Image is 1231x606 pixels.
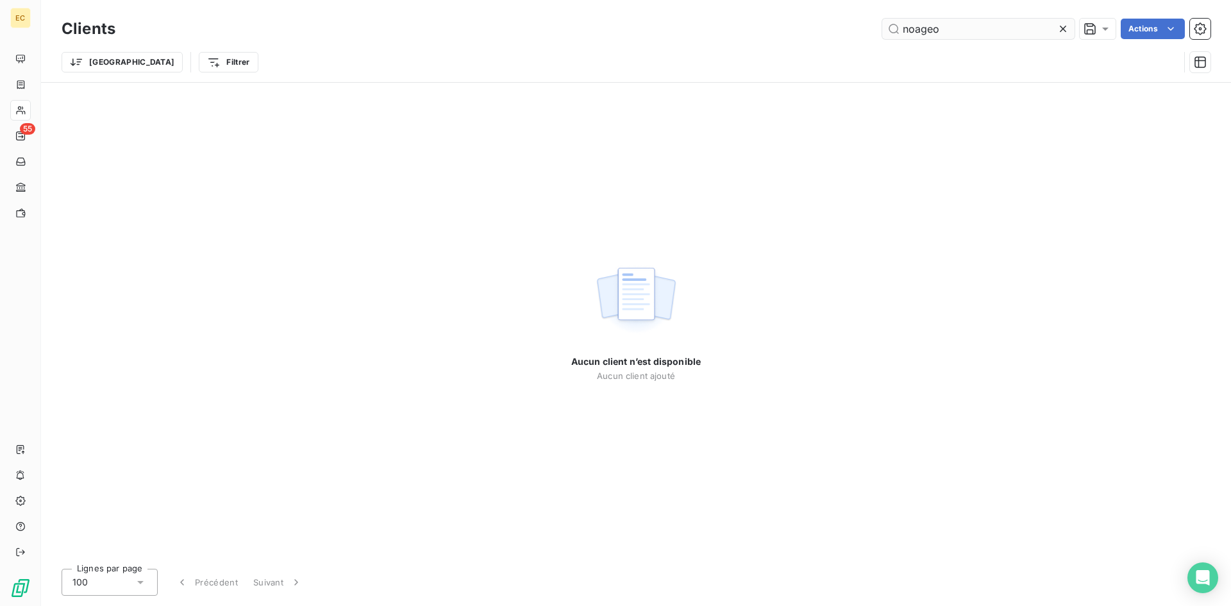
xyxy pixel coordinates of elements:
[62,52,183,72] button: [GEOGRAPHIC_DATA]
[72,576,88,589] span: 100
[199,52,258,72] button: Filtrer
[246,569,310,596] button: Suivant
[595,260,677,340] img: empty state
[10,8,31,28] div: EC
[597,371,675,381] span: Aucun client ajouté
[62,17,115,40] h3: Clients
[882,19,1075,39] input: Rechercher
[571,355,701,368] span: Aucun client n’est disponible
[168,569,246,596] button: Précédent
[10,578,31,598] img: Logo LeanPay
[1187,562,1218,593] div: Open Intercom Messenger
[20,123,35,135] span: 55
[1121,19,1185,39] button: Actions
